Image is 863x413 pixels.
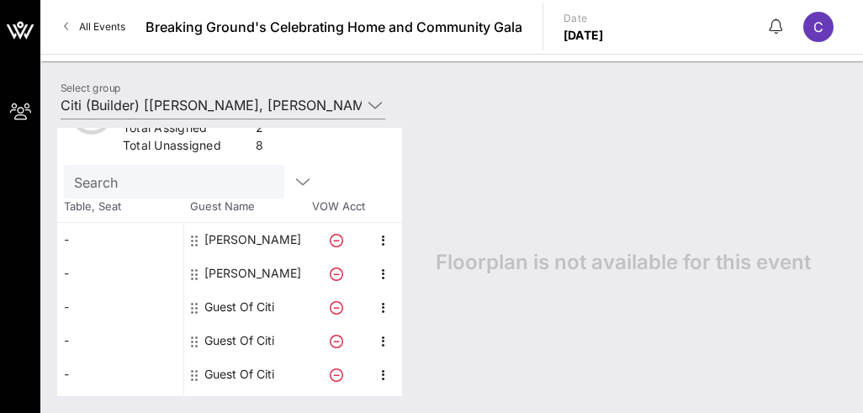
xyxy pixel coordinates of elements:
[57,290,183,324] div: -
[57,199,183,215] span: Table, Seat
[54,13,135,40] a: All Events
[204,357,274,391] div: Guest Of Citi
[256,119,268,140] div: 2
[79,20,125,33] span: All Events
[813,19,823,35] span: C
[146,17,522,37] span: Breaking Ground's Celebrating Home and Community Gala
[61,82,121,94] label: Select group
[57,223,183,257] div: -
[123,119,249,140] div: Total Assigned
[564,10,604,27] p: Date
[310,199,368,215] span: VOW Acct
[204,223,301,257] div: Richard Gerwitz
[204,324,274,357] div: Guest Of Citi
[57,257,183,290] div: -
[204,290,274,324] div: Guest Of Citi
[57,357,183,391] div: -
[256,137,268,158] div: 8
[803,12,834,42] div: C
[57,324,183,357] div: -
[564,27,604,44] p: [DATE]
[436,250,811,275] span: Floorplan is not available for this event
[123,137,249,158] div: Total Unassigned
[183,199,310,215] span: Guest Name
[204,257,301,290] div: Thu Tran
